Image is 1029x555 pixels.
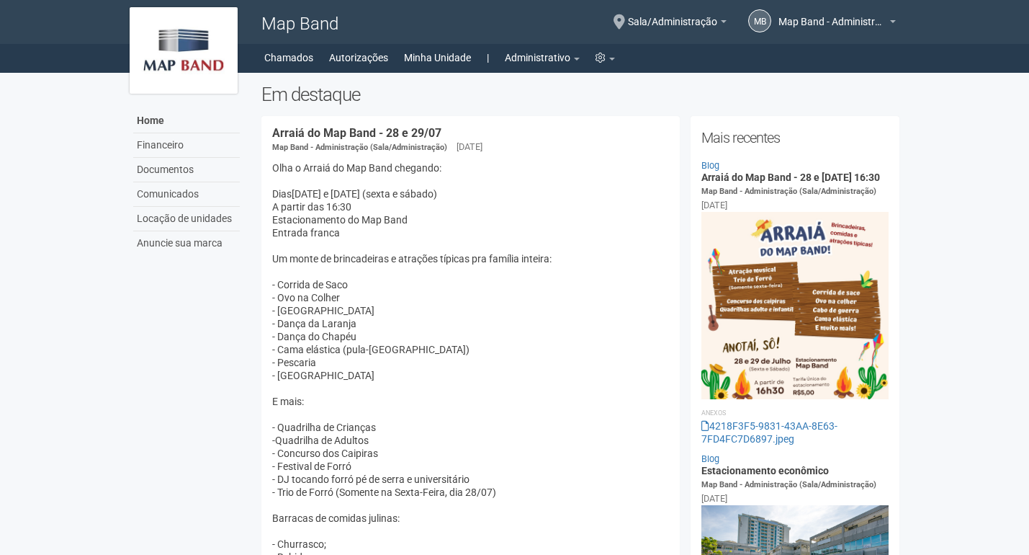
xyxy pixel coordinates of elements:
[778,2,886,27] span: Map Band - Administração
[272,447,669,460] div: - Concurso dos Caipiras
[272,187,669,200] div: Dias
[272,512,669,525] div: Barracas de comidas julinas:
[272,126,441,140] a: Arraiá do Map Band - 28 e 29/07
[701,212,889,400] img: 4218F3F5-9831-43AA-8E63-7FD4FC7D6897.jpeg
[133,182,240,207] a: Comunicados
[261,14,338,34] span: Map Band
[701,480,876,489] span: Map Band - Administração (Sala/Administração)
[272,143,447,152] span: Map Band - Administração (Sala/Administração)
[748,9,771,32] a: MB
[133,109,240,133] a: Home
[272,460,669,473] div: - Festival de Forró
[133,207,240,231] a: Locação de unidades
[701,407,889,419] li: Anexos
[264,48,313,68] a: Chamados
[261,84,900,105] h2: Em destaque
[628,18,727,30] a: Sala/Administração
[133,133,240,158] a: Financeiro
[272,330,669,343] div: - Dança do Chapéu
[272,252,669,265] div: Um monte de brincadeiras e atrações típicas pra família inteira:
[272,369,669,382] div: - [GEOGRAPHIC_DATA]
[133,158,240,182] a: Documentos
[505,48,580,68] a: Administrativo
[272,304,669,317] div: - [GEOGRAPHIC_DATA]
[272,226,669,239] div: Entrada franca
[272,213,669,226] div: Estacionamento do Map Band
[272,538,669,551] div: - Churrasco;
[272,421,669,434] div: - Quadrilha de Crianças
[272,291,669,304] div: - Ovo na Colher
[272,161,669,174] div: Olha o Arraiá do Map Band chegando:
[272,486,669,499] div: - Trio de Forró (Somente na Sexta-Feira, dia 28/07)
[133,231,240,255] a: Anuncie sua marca
[130,7,238,94] img: logo.jpg
[272,343,669,356] div: - Cama elástica (pula-[GEOGRAPHIC_DATA])
[778,18,896,30] a: Map Band - Administração
[272,395,669,408] div: E mais:
[701,420,837,445] a: 4218F3F5-9831-43AA-8E63-7FD4FC7D6897.jpeg
[272,200,669,213] div: A partir das 16:30
[487,48,489,68] a: |
[329,48,388,68] a: Autorizações
[701,187,876,196] span: Map Band - Administração (Sala/Administração)
[701,127,889,148] h2: Mais recentes
[701,465,829,476] a: Estacionamento econômico
[272,434,669,447] div: -
[596,48,615,68] a: Configurações
[701,199,727,212] div: [DATE]
[701,453,719,464] a: Blog
[404,48,471,68] a: Minha Unidade
[272,278,669,291] div: - Corrida de Saco
[272,356,669,369] div: - Pescaria
[272,473,669,486] div: - DJ tocando forró pé de serra e universitário
[701,160,719,171] a: Blog
[292,188,437,200] span: [DATE] e [DATE] (sexta e sábado)
[272,317,669,330] div: - Dança da Laranja
[275,435,369,446] span: Quadrilha de Adultos
[628,2,717,27] span: Sala/Administração
[457,141,482,154] div: [DATE]
[701,492,727,505] div: [DATE]
[701,172,880,183] a: Arraiá do Map Band - 28 e [DATE] 16:30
